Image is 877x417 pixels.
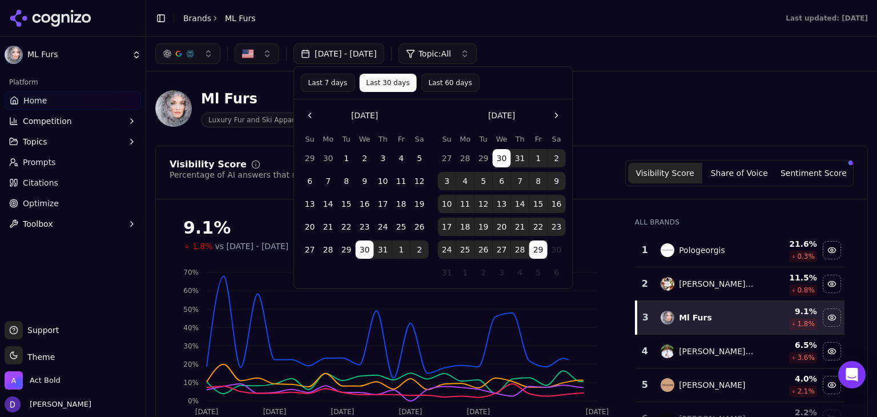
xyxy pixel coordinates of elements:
[511,172,529,190] button: Thursday, August 7th, 2025, selected
[183,379,199,387] tspan: 10%
[474,195,493,213] button: Tuesday, August 12th, 2025, selected
[301,218,319,236] button: Sunday, July 20th, 2025
[374,218,392,236] button: Thursday, July 24th, 2025
[529,240,548,259] button: Today, Friday, August 29th, 2025, selected
[183,306,199,314] tspan: 50%
[23,198,59,209] span: Optimize
[636,335,844,368] tr: 4marc kaufman furs[PERSON_NAME] Furs6.5%3.6%Hide marc kaufman furs data
[797,252,815,261] span: 0.3 %
[529,172,548,190] button: Friday, August 8th, 2025, selected
[356,240,374,259] button: Wednesday, July 30th, 2025, selected
[23,218,53,230] span: Toolbox
[467,408,490,416] tspan: [DATE]
[511,218,529,236] button: Thursday, August 21st, 2025, selected
[374,195,392,213] button: Thursday, July 17th, 2025
[183,360,199,368] tspan: 20%
[201,113,308,127] span: Luxury Fur and Ski Apparel
[183,342,199,350] tspan: 30%
[5,371,23,390] img: Act Bold
[474,218,493,236] button: Tuesday, August 19th, 2025, selected
[411,195,429,213] button: Saturday, July 19th, 2025
[511,134,529,145] th: Thursday
[493,172,511,190] button: Wednesday, August 6th, 2025, selected
[797,319,815,328] span: 1.8 %
[5,133,141,151] button: Topics
[679,278,755,290] div: [PERSON_NAME] Furs
[192,240,213,252] span: 1.8%
[438,134,566,282] table: August 2025
[438,240,456,259] button: Sunday, August 24th, 2025, selected
[456,134,474,145] th: Monday
[155,90,192,127] img: ML Furs
[493,195,511,213] button: Wednesday, August 13th, 2025, selected
[823,241,841,259] button: Hide pologeorgis data
[474,240,493,259] button: Tuesday, August 26th, 2025, selected
[337,134,356,145] th: Tuesday
[374,134,392,145] th: Thursday
[337,172,356,190] button: Tuesday, July 8th, 2025
[641,378,649,392] div: 5
[702,163,777,183] button: Share of Voice
[636,267,844,301] tr: 2henig furs[PERSON_NAME] Furs11.5%0.8%Hide henig furs data
[411,240,429,259] button: Saturday, August 2nd, 2025, selected
[293,43,384,64] button: [DATE] - [DATE]
[337,218,356,236] button: Tuesday, July 22nd, 2025
[359,74,416,92] button: Last 30 days
[635,218,844,227] div: All Brands
[225,13,256,24] span: ML Furs
[548,149,566,167] button: Saturday, August 2nd, 2025, selected
[764,238,817,250] div: 21.6 %
[493,218,511,236] button: Wednesday, August 20th, 2025, selected
[679,244,725,256] div: Pologeorgis
[23,177,58,189] span: Citations
[337,240,356,259] button: Tuesday, July 29th, 2025
[764,272,817,283] div: 11.5 %
[438,149,456,167] button: Sunday, July 27th, 2025
[319,195,337,213] button: Monday, July 14th, 2025
[438,195,456,213] button: Sunday, August 10th, 2025, selected
[456,149,474,167] button: Monday, July 28th, 2025
[392,149,411,167] button: Friday, July 4th, 2025
[301,149,319,167] button: Sunday, June 29th, 2025
[27,50,127,60] span: ML Furs
[319,240,337,259] button: Monday, July 28th, 2025
[301,134,319,145] th: Sunday
[301,134,429,259] table: July 2025
[5,371,61,390] button: Open organization switcher
[263,408,287,416] tspan: [DATE]
[786,14,868,23] div: Last updated: [DATE]
[661,243,674,257] img: pologeorgis
[319,218,337,236] button: Monday, July 21st, 2025
[586,408,609,416] tspan: [DATE]
[356,149,374,167] button: Wednesday, July 2nd, 2025
[23,95,47,106] span: Home
[301,240,319,259] button: Sunday, July 27th, 2025
[5,91,141,110] a: Home
[30,375,61,386] span: Act Bold
[392,134,411,145] th: Friday
[183,287,199,295] tspan: 60%
[392,172,411,190] button: Friday, July 11th, 2025
[301,74,355,92] button: Last 7 days
[411,149,429,167] button: Saturday, July 5th, 2025
[764,306,817,317] div: 9.1 %
[25,399,91,410] span: [PERSON_NAME]
[5,153,141,171] a: Prompts
[529,149,548,167] button: Friday, August 1st, 2025, selected
[636,234,844,267] tr: 1pologeorgisPologeorgis21.6%0.3%Hide pologeorgis data
[23,136,47,147] span: Topics
[5,112,141,130] button: Competition
[511,240,529,259] button: Thursday, August 28th, 2025, selected
[5,46,23,64] img: ML Furs
[23,324,59,336] span: Support
[356,134,374,145] th: Wednesday
[679,312,712,323] div: Ml Furs
[170,160,247,169] div: Visibility Score
[195,408,219,416] tspan: [DATE]
[5,174,141,192] a: Citations
[419,48,451,59] span: Topic: All
[301,172,319,190] button: Sunday, July 6th, 2025
[548,106,566,125] button: Go to the Next Month
[797,387,815,396] span: 2.1 %
[628,163,702,183] button: Visibility Score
